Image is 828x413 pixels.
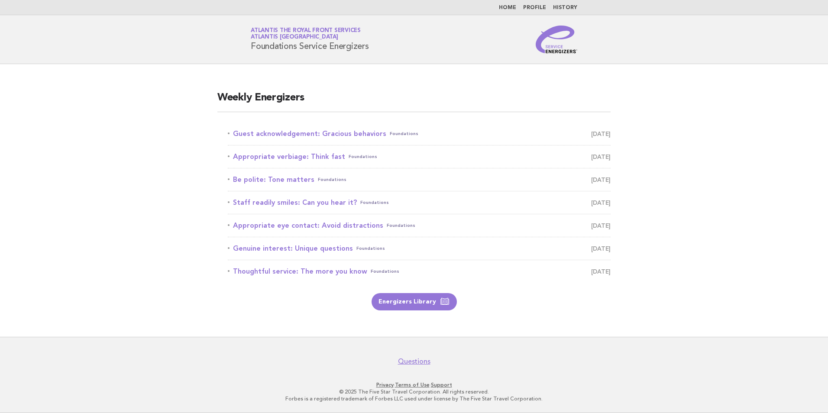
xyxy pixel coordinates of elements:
[390,128,418,140] span: Foundations
[591,128,611,140] span: [DATE]
[356,242,385,255] span: Foundations
[591,265,611,277] span: [DATE]
[591,197,611,209] span: [DATE]
[228,197,611,209] a: Staff readily smiles: Can you hear it?Foundations [DATE]
[149,388,679,395] p: © 2025 The Five Star Travel Corporation. All rights reserved.
[536,26,577,53] img: Service Energizers
[318,174,346,186] span: Foundations
[591,219,611,232] span: [DATE]
[349,151,377,163] span: Foundations
[228,265,611,277] a: Thoughtful service: The more you knowFoundations [DATE]
[360,197,389,209] span: Foundations
[149,381,679,388] p: · ·
[251,35,338,40] span: Atlantis [GEOGRAPHIC_DATA]
[372,293,457,310] a: Energizers Library
[228,174,611,186] a: Be polite: Tone mattersFoundations [DATE]
[149,395,679,402] p: Forbes is a registered trademark of Forbes LLC used under license by The Five Star Travel Corpora...
[251,28,369,51] h1: Foundations Service Energizers
[499,5,516,10] a: Home
[395,382,430,388] a: Terms of Use
[371,265,399,277] span: Foundations
[591,242,611,255] span: [DATE]
[523,5,546,10] a: Profile
[228,242,611,255] a: Genuine interest: Unique questionsFoundations [DATE]
[228,128,611,140] a: Guest acknowledgement: Gracious behaviorsFoundations [DATE]
[398,357,430,366] a: Questions
[251,28,361,40] a: Atlantis The Royal Front ServicesAtlantis [GEOGRAPHIC_DATA]
[387,219,415,232] span: Foundations
[591,174,611,186] span: [DATE]
[553,5,577,10] a: History
[376,382,394,388] a: Privacy
[228,219,611,232] a: Appropriate eye contact: Avoid distractionsFoundations [DATE]
[217,91,611,112] h2: Weekly Energizers
[228,151,611,163] a: Appropriate verbiage: Think fastFoundations [DATE]
[431,382,452,388] a: Support
[591,151,611,163] span: [DATE]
